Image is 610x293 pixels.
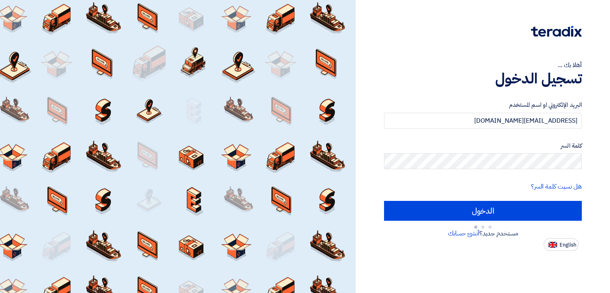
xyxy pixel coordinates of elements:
label: البريد الإلكتروني او اسم المستخدم [384,100,582,110]
div: أهلا بك ... [384,60,582,70]
input: أدخل بريد العمل الإلكتروني او اسم المستخدم الخاص بك ... [384,113,582,129]
div: مستخدم جديد؟ [384,229,582,238]
h1: تسجيل الدخول [384,70,582,87]
a: أنشئ حسابك [448,229,479,238]
input: الدخول [384,201,582,221]
span: English [560,242,576,248]
button: English [544,238,579,251]
a: هل نسيت كلمة السر؟ [531,182,582,191]
img: en-US.png [548,242,557,248]
label: كلمة السر [384,141,582,150]
img: Teradix logo [531,26,582,37]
